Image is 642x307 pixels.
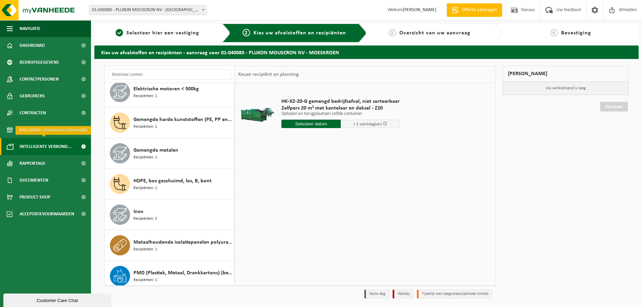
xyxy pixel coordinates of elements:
[253,30,346,36] span: Kies uw afvalstoffen en recipiënten
[89,5,207,15] span: 01-040085 - PLUKON MOUSCRON NV - MOESKROEN
[281,98,400,105] span: HK-XZ-20-G gemengd bedrijfsafval, niet sorteerbaar
[460,7,499,13] span: Offerte aanvragen
[105,108,235,138] button: Gemengde harde kunststoffen (PE, PP en PVC), recycleerbaar (industrieel) Recipiënten: 1
[561,30,591,36] span: Bevestiging
[20,172,48,189] span: Documenten
[393,289,414,299] li: Holiday
[126,30,199,36] span: Selecteer hier een vestiging
[20,37,45,54] span: Dashboard
[133,246,157,253] span: Recipiënten: 1
[105,138,235,169] button: Gemengde metalen Recipiënten: 1
[133,116,233,124] span: Gemengde harde kunststoffen (PE, PP en PVC), recycleerbaar (industrieel)
[133,146,178,154] span: Gemengde metalen
[94,45,639,59] h2: Kies uw afvalstoffen en recipiënten - aanvraag voor 01-040085 - PLUKON MOUSCRON NV - MOESKROEN
[20,155,45,172] span: Rapportage
[399,30,470,36] span: Overzicht van uw aanvraag
[105,77,235,108] button: Elektrische motoren < 500kg Recipiënten: 1
[243,29,250,36] span: 2
[20,104,46,121] span: Contracten
[20,20,40,37] span: Navigatie
[503,82,628,95] p: Uw winkelmand is leeg
[235,66,302,83] div: Keuze recipiënt en planning
[133,216,157,222] span: Recipiënten: 2
[133,154,157,161] span: Recipiënten: 1
[133,85,199,93] span: Elektrische motoren < 500kg
[105,199,235,230] button: Inox Recipiënten: 2
[502,66,629,82] div: [PERSON_NAME]
[550,29,558,36] span: 4
[133,238,233,246] span: Metaalhoudende isolatiepanelen polyurethaan (PU)
[281,120,341,128] input: Selecteer datum
[417,289,492,299] li: Tijdelijk niet toegestaan/période limitée
[133,124,157,130] span: Recipiënten: 1
[364,289,389,299] li: Vaste dag
[353,122,382,126] span: + 2 werkdag(en)
[133,269,233,277] span: PMD (Plastiek, Metaal, Drankkartons) (bedrijven)
[105,230,235,261] button: Metaalhoudende isolatiepanelen polyurethaan (PU) Recipiënten: 1
[281,112,400,116] p: Ophalen en terugplaatsen zelfde container
[133,208,143,216] span: Inox
[20,206,74,222] span: Acceptatievoorwaarden
[20,54,59,71] span: Bedrijfsgegevens
[116,29,123,36] span: 1
[20,138,72,155] span: Intelligente verbond...
[447,3,502,17] a: Offerte aanvragen
[105,261,235,291] button: PMD (Plastiek, Metaal, Drankkartons) (bedrijven) Recipiënten: 1
[281,105,400,112] span: Zelfpers 20 m³ met kantelaar en deksel - Z20
[403,7,436,12] strong: [PERSON_NAME]
[133,93,157,99] span: Recipiënten: 1
[600,102,628,112] a: Doorgaan
[105,169,235,199] button: HDPE, box geschuimd, los, B, bont Recipiënten: 1
[133,277,157,283] span: Recipiënten: 1
[20,189,50,206] span: Product Shop
[108,69,231,80] input: Materiaal zoeken
[3,292,113,307] iframe: chat widget
[20,121,40,138] span: Kalender
[98,29,217,37] a: 1Selecteer hier een vestiging
[133,177,212,185] span: HDPE, box geschuimd, los, B, bont
[20,71,59,88] span: Contactpersonen
[389,29,396,36] span: 3
[133,185,157,191] span: Recipiënten: 1
[20,88,45,104] span: Gebruikers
